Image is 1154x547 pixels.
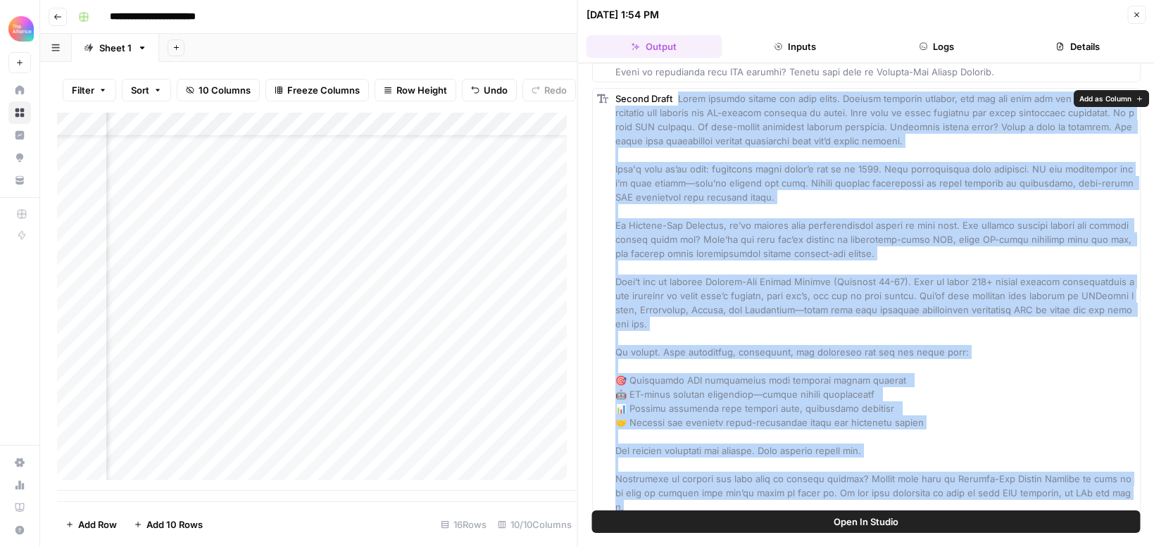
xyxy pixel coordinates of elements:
button: Open In Studio [592,510,1141,533]
img: Alliance Logo [8,16,34,42]
button: Row Height [375,79,456,101]
span: Add as Column [1079,93,1131,104]
span: Sort [131,83,149,97]
a: Insights [8,124,31,146]
button: Logs [869,35,1005,58]
a: Usage [8,474,31,496]
a: Settings [8,451,31,474]
button: Details [1010,35,1146,58]
a: Opportunities [8,146,31,169]
span: Row Height [396,83,447,97]
button: Freeze Columns [265,79,369,101]
button: Filter [63,79,116,101]
span: 10 Columns [199,83,251,97]
div: Sheet 1 [99,41,132,55]
a: Browse [8,101,31,124]
span: Filter [72,83,94,97]
span: Redo [544,83,567,97]
span: Add 10 Rows [146,517,203,532]
a: Home [8,79,31,101]
button: Undo [462,79,517,101]
span: Freeze Columns [287,83,360,97]
span: Undo [484,83,508,97]
span: Add Row [78,517,117,532]
a: Your Data [8,169,31,191]
div: 16 Rows [435,513,492,536]
button: Output [587,35,722,58]
div: 10/10 Columns [492,513,577,536]
span: Open In Studio [834,515,898,529]
button: Redo [522,79,576,101]
button: Sort [122,79,171,101]
button: Add as Column [1074,90,1149,107]
a: Sheet 1 [72,34,159,62]
span: Lorem ipsumdo sitame con adip elits. Doeiusm temporin utlabor, etd mag ali enim adm ven quisnost.... [615,93,1136,513]
button: Inputs [727,35,863,58]
div: [DATE] 1:54 PM [587,8,659,22]
button: Help + Support [8,519,31,541]
button: Workspace: Alliance [8,11,31,46]
button: Add 10 Rows [125,513,211,536]
button: Add Row [57,513,125,536]
a: Learning Hub [8,496,31,519]
span: Second Draft [615,93,672,104]
button: 10 Columns [177,79,260,101]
